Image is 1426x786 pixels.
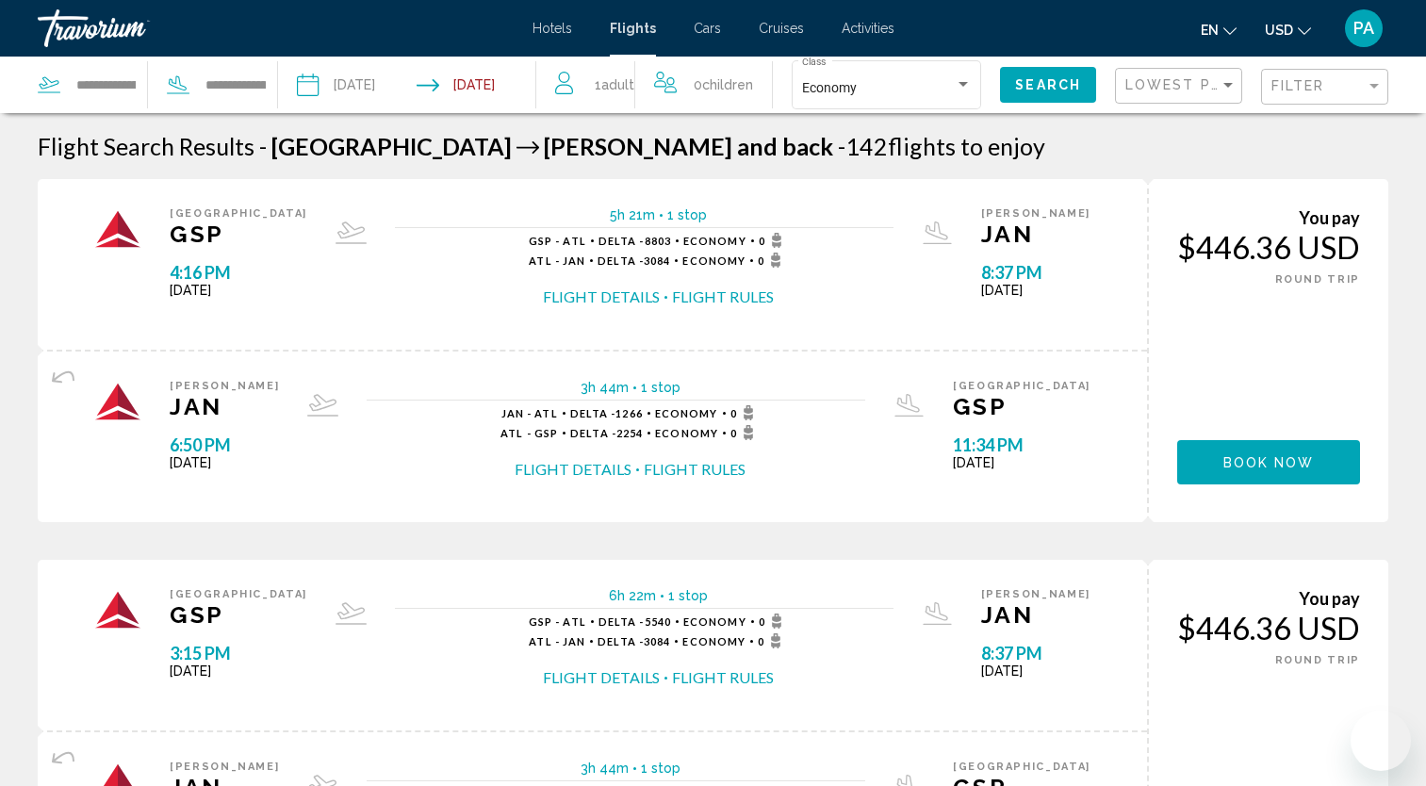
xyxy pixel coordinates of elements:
[842,21,894,36] a: Activities
[1177,588,1360,609] div: You pay
[170,643,307,663] span: 3:15 PM
[1339,8,1388,48] button: User Menu
[170,207,307,220] span: [GEOGRAPHIC_DATA]
[641,380,680,395] span: 1 stop
[170,600,307,629] span: GSP
[759,21,804,36] a: Cruises
[758,253,787,268] span: 0
[1275,654,1361,666] span: ROUND TRIP
[570,427,616,439] span: Delta -
[570,427,643,439] span: 2254
[570,407,643,419] span: 1266
[1000,67,1096,102] button: Search
[981,283,1090,298] span: [DATE]
[1177,228,1360,266] div: $446.36 USD
[259,132,267,160] span: -
[601,77,634,92] span: Adult
[536,57,772,113] button: Travelers: 1 adult, 0 children
[501,407,558,419] span: JAN - ATL
[953,434,1090,455] span: 11:34 PM
[655,407,718,419] span: Economy
[170,761,279,773] span: [PERSON_NAME]
[730,405,760,420] span: 0
[1353,19,1374,38] span: PA
[598,254,670,267] span: 3084
[758,633,787,648] span: 0
[981,643,1090,663] span: 8:37 PM
[682,254,746,267] span: Economy
[170,588,307,600] span: [GEOGRAPHIC_DATA]
[644,459,746,480] button: Flight Rules
[1015,78,1081,93] span: Search
[543,287,660,307] button: Flight Details
[610,21,656,36] a: Flights
[683,235,746,247] span: Economy
[682,635,746,647] span: Economy
[598,615,671,628] span: 5540
[1125,77,1247,92] span: Lowest Price
[598,235,645,247] span: Delta -
[417,57,495,113] button: Return date: Sep 1, 2025
[609,588,656,603] span: 6h 22m
[1177,440,1360,484] button: Book now
[672,667,774,688] button: Flight Rules
[529,615,586,628] span: GSP - ATL
[981,207,1090,220] span: [PERSON_NAME]
[953,380,1090,392] span: [GEOGRAPHIC_DATA]
[1177,450,1360,470] a: Book now
[1177,207,1360,228] div: You pay
[544,132,732,160] span: [PERSON_NAME]
[694,21,721,36] a: Cars
[981,262,1090,283] span: 8:37 PM
[598,615,645,628] span: Delta -
[529,235,586,247] span: GSP - ATL
[170,392,279,420] span: JAN
[655,427,718,439] span: Economy
[1275,273,1361,286] span: ROUND TRIP
[1265,16,1311,43] button: Change currency
[170,380,279,392] span: [PERSON_NAME]
[759,614,788,629] span: 0
[683,615,746,628] span: Economy
[730,425,760,440] span: 0
[581,761,629,776] span: 3h 44m
[981,220,1090,248] span: JAN
[672,287,774,307] button: Flight Rules
[570,407,616,419] span: Delta -
[1201,16,1237,43] button: Change language
[170,663,307,679] span: [DATE]
[953,392,1090,420] span: GSP
[543,667,660,688] button: Flight Details
[170,455,279,470] span: [DATE]
[38,132,254,160] h1: Flight Search Results
[515,459,631,480] button: Flight Details
[297,57,375,113] button: Depart date: Aug 29, 2025
[838,132,888,160] span: 142
[533,21,572,36] a: Hotels
[694,72,753,98] span: 0
[595,72,634,98] span: 1
[888,132,1045,160] span: flights to enjoy
[170,220,307,248] span: GSP
[802,80,857,95] span: Economy
[529,254,585,267] span: ATL - JAN
[1265,23,1293,38] span: USD
[737,132,833,160] span: and back
[170,283,307,298] span: [DATE]
[981,600,1090,629] span: JAN
[38,9,514,47] a: Travorium
[981,663,1090,679] span: [DATE]
[838,132,845,160] span: -
[581,380,629,395] span: 3h 44m
[529,635,585,647] span: ATL - JAN
[598,235,671,247] span: 8803
[641,761,680,776] span: 1 stop
[170,262,307,283] span: 4:16 PM
[953,455,1090,470] span: [DATE]
[1125,78,1237,94] mat-select: Sort by
[759,233,788,248] span: 0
